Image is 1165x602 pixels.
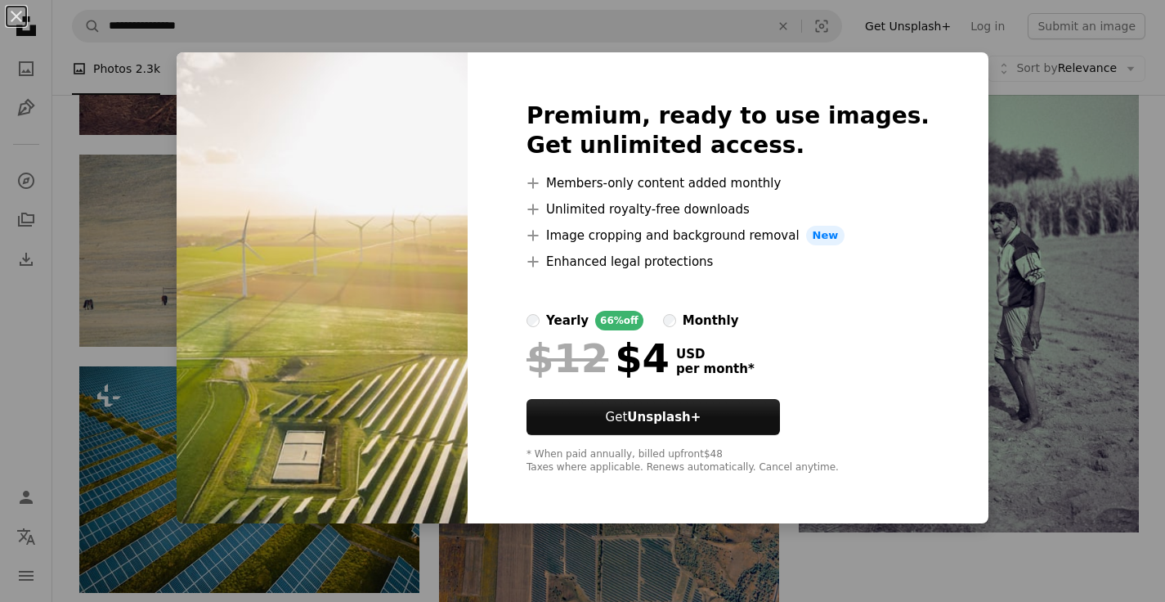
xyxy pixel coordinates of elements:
[526,252,930,272] li: Enhanced legal protections
[683,311,739,330] div: monthly
[526,200,930,219] li: Unlimited royalty-free downloads
[595,311,643,330] div: 66% off
[526,399,780,435] button: GetUnsplash+
[526,337,670,380] div: $4
[526,314,540,327] input: yearly66%off
[526,173,930,193] li: Members-only content added monthly
[526,226,930,245] li: Image cropping and background removal
[806,226,845,245] span: New
[526,101,930,160] h2: Premium, ready to use images. Get unlimited access.
[526,448,930,474] div: * When paid annually, billed upfront $48 Taxes where applicable. Renews automatically. Cancel any...
[663,314,676,327] input: monthly
[546,311,589,330] div: yearly
[627,410,701,425] strong: Unsplash+
[676,362,755,376] span: per month *
[177,52,468,523] img: premium_photo-1678743133491-dc8b8713daa3
[526,337,608,380] span: $12
[676,347,755,362] span: USD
